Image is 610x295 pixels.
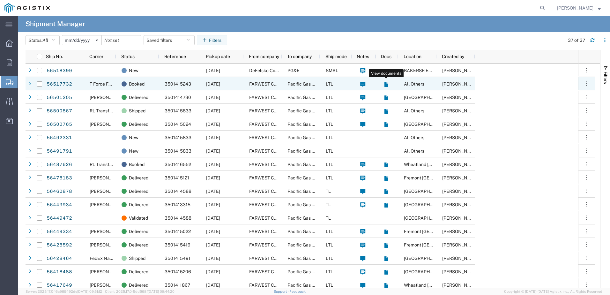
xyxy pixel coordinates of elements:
[129,171,148,185] span: Delivered
[287,229,352,234] span: Pacific Gas & Electric Company
[90,175,153,180] span: Roy Miller Freight Lines
[287,95,352,100] span: Pacific Gas & Electric Company
[165,216,191,221] span: 3501414588
[46,186,72,197] a: 56460878
[90,269,153,274] span: Roy Miller Freight Lines
[165,148,191,154] span: 3501415833
[26,35,60,45] button: Status:All
[249,135,327,140] span: FARWEST CORROSION CONTROL CO.
[249,202,327,207] span: FARWEST CORROSION CONTROL CO.
[249,81,327,87] span: FARWEST CORROSION CONTROL CO.
[46,66,72,76] a: 56518399
[287,189,352,194] span: Pacific Gas & Electric Company
[404,242,468,247] span: Fremont DC
[206,81,220,87] span: 08/18/2025
[165,81,191,87] span: 3501415243
[326,135,333,140] span: LTL
[206,54,230,59] span: Pickup date
[197,35,227,45] button: Filters
[504,289,602,294] span: Copyright © [DATE]-[DATE] Agistix Inc., All Rights Reserved
[90,283,153,288] span: Roy Miller Freight Lines
[46,200,72,210] a: 56449934
[90,122,153,127] span: Roy Miller Freight Lines
[249,242,327,247] span: FARWEST CORROSION CONTROL CO.
[46,54,63,59] span: Ship No.
[287,162,352,167] span: Pacific Gas & Electric Company
[404,54,421,59] span: Location
[404,216,450,221] span: Fresno DC
[326,189,331,194] span: TL
[326,162,333,167] span: LTL
[442,148,479,154] span: DANIEL BERNAL
[121,54,135,59] span: Status
[404,283,473,288] span: Wheatland DC
[129,198,148,211] span: Delivered
[404,135,424,140] span: All Others
[42,38,48,43] span: All
[326,122,333,127] span: LTL
[129,91,148,104] span: Delivered
[90,189,126,194] span: C.H. Robinson
[129,77,145,91] span: Booked
[206,95,220,100] span: 08/14/2025
[90,108,114,113] span: RL Transfer
[165,242,190,247] span: 3501415419
[442,216,479,221] span: DANIEL BERNAL
[326,95,333,100] span: LTL
[129,238,148,252] span: Delivered
[206,162,220,167] span: 08/13/2025
[603,72,608,84] span: Filters
[46,79,72,89] a: 56517732
[249,162,327,167] span: FARWEST CORROSION CONTROL CO.
[129,211,148,225] span: Validated
[90,256,121,261] span: FedEx National
[129,278,148,292] span: Delivered
[326,175,333,180] span: LTL
[165,229,191,234] span: 3501415022
[442,283,479,288] span: DANIEL BERNAL
[62,35,101,45] input: Not set
[326,81,333,87] span: LTL
[129,131,138,144] span: New
[404,81,424,87] span: All Others
[165,122,191,127] span: 3501415024
[287,256,352,261] span: Pacific Gas & Electric Company
[287,269,352,274] span: Pacific Gas & Electric Company
[404,202,450,207] span: Fresno DC
[326,229,333,234] span: LTL
[287,108,352,113] span: Pacific Gas & Electric Company
[249,256,327,261] span: FARWEST CORROSION CONTROL CO.
[46,280,72,291] a: 56417649
[287,175,352,180] span: Pacific Gas & Electric Company
[249,229,327,234] span: FARWEST CORROSION CONTROL CO.
[249,108,327,113] span: FARWEST CORROSION CONTROL CO.
[165,175,189,180] span: 3501415121
[249,68,294,73] span: DeFelsko Corporation
[442,269,479,274] span: DANIEL BERNAL
[287,242,352,247] span: Pacific Gas & Electric Company
[46,253,72,264] a: 56428464
[287,135,352,140] span: Pacific Gas & Electric Company
[289,290,306,293] a: Feedback
[442,54,464,59] span: Created by
[165,135,191,140] span: 3501415833
[129,64,138,77] span: New
[46,106,72,116] a: 56500867
[105,290,175,293] span: Client: 2025.17.0-5dd568f
[287,122,352,127] span: Pacific Gas & Electric Company
[287,202,352,207] span: Pacific Gas & Electric Company
[249,216,327,221] span: FARWEST CORROSION CONTROL CO.
[46,160,72,170] a: 56487626
[77,290,102,293] span: [DATE] 09:51:12
[46,227,72,237] a: 56449334
[129,144,138,158] span: New
[206,202,220,207] span: 08/11/2025
[206,135,220,140] span: 08/14/2025
[357,54,369,59] span: Notes
[165,283,190,288] span: 3501411867
[442,229,479,234] span: DANIEL BERNAL
[249,122,327,127] span: FARWEST CORROSION CONTROL CO.
[46,267,72,277] a: 56418488
[326,269,333,274] span: LTL
[249,189,327,194] span: FARWEST CORROSION CONTROL CO.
